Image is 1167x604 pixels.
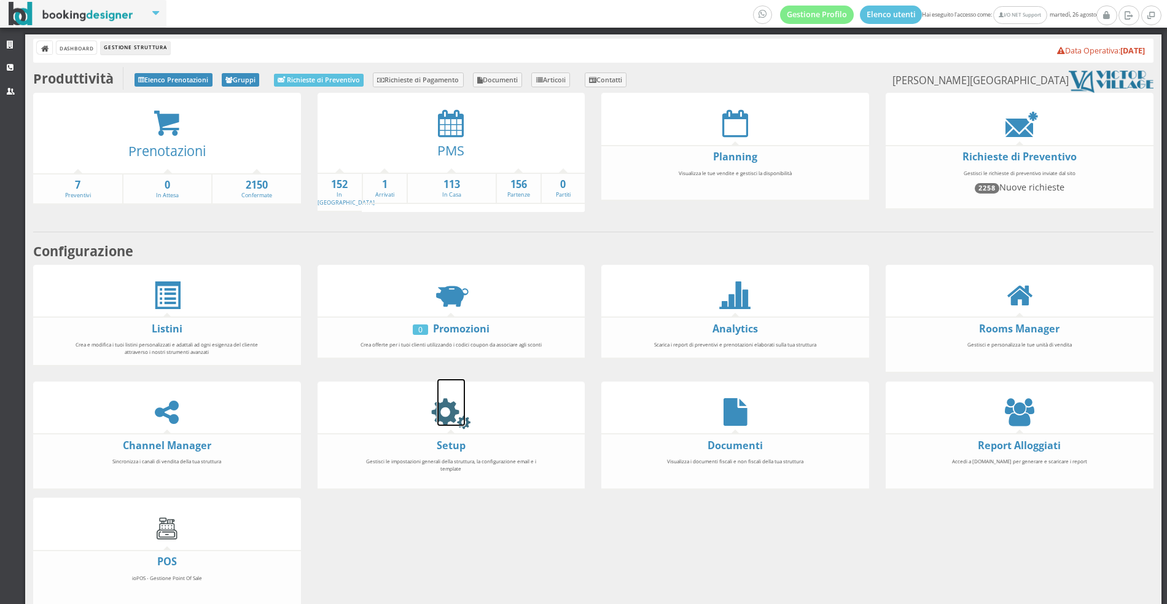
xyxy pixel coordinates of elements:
div: Gestisci e personalizza le tue unità di vendita [920,335,1119,368]
div: Visualizza le tue vendite e gestisci la disponibilità [636,164,835,197]
span: Hai eseguito l'accesso come: martedì, 26 agosto [753,6,1096,24]
a: 0Partiti [542,178,585,199]
div: Scarica i report di preventivi e prenotazioni elaborati sulla tua struttura [636,335,835,354]
b: [DATE] [1120,45,1145,56]
strong: 0 [123,178,211,192]
div: Gestisci le richieste di preventivo inviate dal sito [920,164,1119,205]
a: Richieste di Preventivo [962,150,1077,163]
img: 9a0a7d3cac9f11ef969d06d5a9c234c7.png [1069,71,1153,93]
a: Richieste di Pagamento [373,73,464,87]
a: 2150Confermate [213,178,300,200]
strong: 156 [497,178,541,192]
a: 156Partenze [497,178,541,199]
div: Sincronizza i canali di vendita della tua struttura [68,452,267,485]
a: Elenco Prenotazioni [135,73,213,87]
a: Listini [152,322,182,335]
a: Documenti [473,73,523,87]
div: Accedi a [DOMAIN_NAME] per generare e scaricare i report [920,452,1119,485]
div: Crea e modifica i tuoi listini personalizzati e adattali ad ogni esigenza del cliente attraverso ... [68,335,267,361]
div: Visualizza i documenti fiscali e non fiscali della tua struttura [636,452,835,485]
a: 152In [GEOGRAPHIC_DATA] [318,178,375,206]
strong: 1 [363,178,407,192]
a: Elenco utenti [860,6,923,24]
a: Contatti [585,73,627,87]
div: ioPOS - Gestione Point Of Sale [68,569,267,602]
h4: Nuove richieste [926,182,1114,193]
div: 0 [413,324,428,335]
a: 1Arrivati [363,178,407,199]
a: Dashboard [57,41,96,54]
a: PMS [437,141,464,159]
a: Articoli [531,73,570,87]
strong: 2150 [213,178,300,192]
a: 113In Casa [408,178,496,199]
a: Analytics [712,322,758,335]
b: Configurazione [33,242,133,260]
li: Gestione Struttura [101,41,170,55]
a: Promozioni [433,322,490,335]
a: Report Alloggiati [978,439,1061,452]
a: 7Preventivi [33,178,122,200]
a: Planning [713,150,757,163]
img: BookingDesigner.com [9,2,133,26]
a: Gestione Profilo [780,6,854,24]
a: Gruppi [222,73,260,87]
a: Rooms Manager [979,322,1060,335]
a: Richieste di Preventivo [274,74,364,87]
b: Produttività [33,69,114,87]
a: 0In Attesa [123,178,211,200]
div: Gestisci le impostazioni generali della struttura, la configurazione email e i template [351,452,550,485]
img: cash-register.gif [153,514,181,542]
small: [PERSON_NAME][GEOGRAPHIC_DATA] [892,71,1153,93]
div: Crea offerte per i tuoi clienti utilizzando i codici coupon da associare agli sconti [351,335,550,354]
strong: 152 [318,178,362,192]
strong: 0 [542,178,585,192]
a: POS [157,555,177,568]
a: Setup [437,439,466,452]
a: Documenti [708,439,763,452]
span: 2258 [975,183,999,193]
a: Data Operativa:[DATE] [1057,45,1145,56]
strong: 113 [408,178,496,192]
a: I/O NET Support [993,6,1047,24]
strong: 7 [33,178,122,192]
a: Channel Manager [123,439,211,452]
a: Prenotazioni [128,142,206,160]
